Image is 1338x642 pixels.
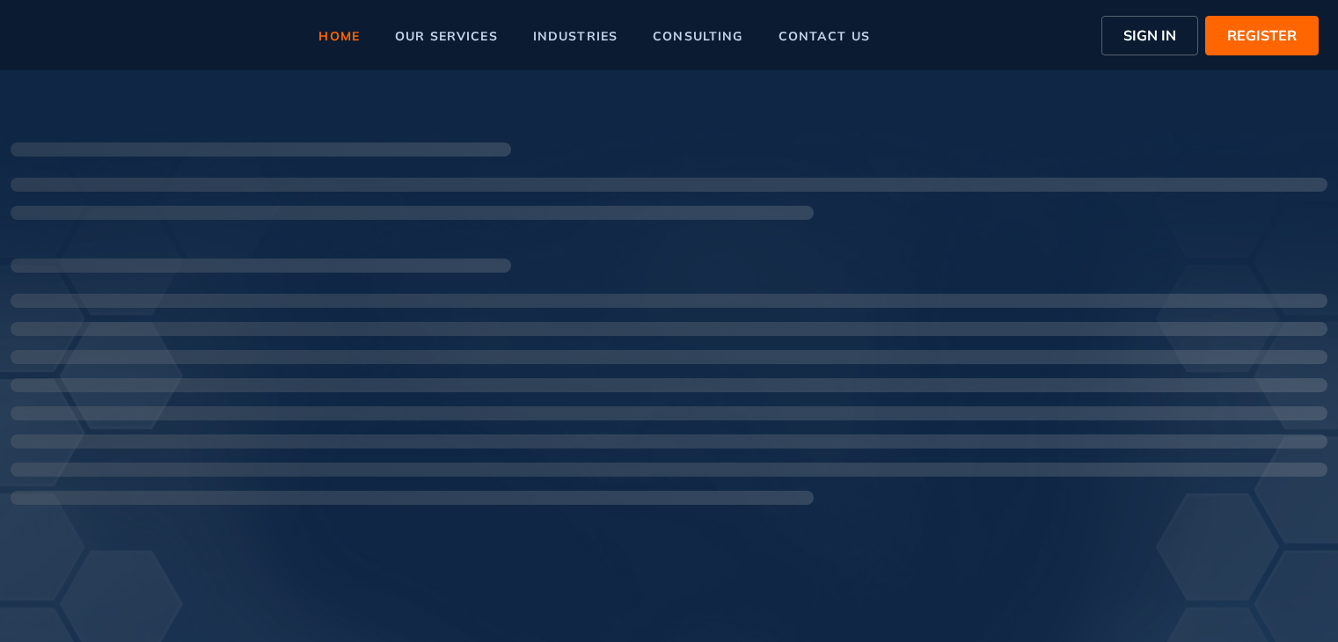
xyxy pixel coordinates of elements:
[395,30,498,42] span: our services
[318,30,360,42] span: home
[779,30,870,42] span: contact us
[653,30,742,42] span: consulting
[1123,25,1176,46] span: SIGN IN
[1205,16,1319,55] button: REGISTER
[1101,16,1198,55] button: SIGN IN
[1227,25,1297,46] span: REGISTER
[533,30,618,42] span: industries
